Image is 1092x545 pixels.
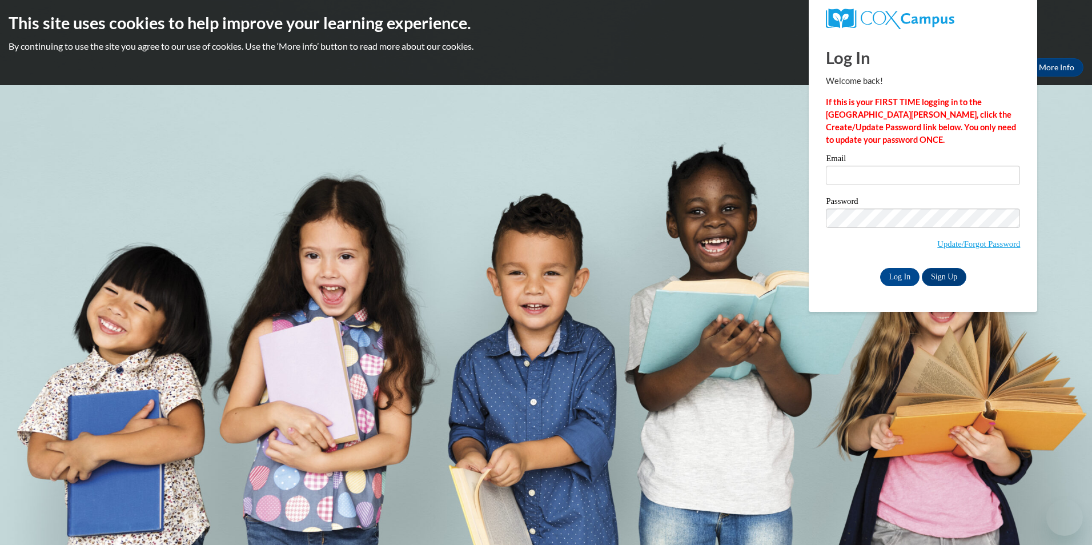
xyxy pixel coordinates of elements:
a: More Info [1030,58,1083,77]
a: Update/Forgot Password [937,239,1020,249]
a: COX Campus [826,9,1020,29]
h2: This site uses cookies to help improve your learning experience. [9,11,1083,34]
label: Email [826,154,1020,166]
img: COX Campus [826,9,954,29]
p: Welcome back! [826,75,1020,87]
h1: Log In [826,46,1020,69]
p: By continuing to use the site you agree to our use of cookies. Use the ‘More info’ button to read... [9,40,1083,53]
a: Sign Up [922,268,966,286]
label: Password [826,197,1020,209]
input: Log In [880,268,920,286]
strong: If this is your FIRST TIME logging in to the [GEOGRAPHIC_DATA][PERSON_NAME], click the Create/Upd... [826,97,1016,145]
iframe: Button to launch messaging window [1046,499,1083,536]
